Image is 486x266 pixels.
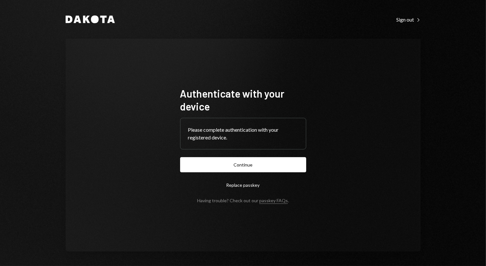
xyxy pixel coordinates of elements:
div: Please complete authentication with your registered device. [188,126,298,141]
div: Having trouble? Check out our . [197,198,289,203]
h1: Authenticate with your device [180,87,306,113]
button: Replace passkey [180,177,306,193]
a: passkey FAQs [259,198,288,204]
button: Continue [180,157,306,172]
a: Sign out [397,16,421,23]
